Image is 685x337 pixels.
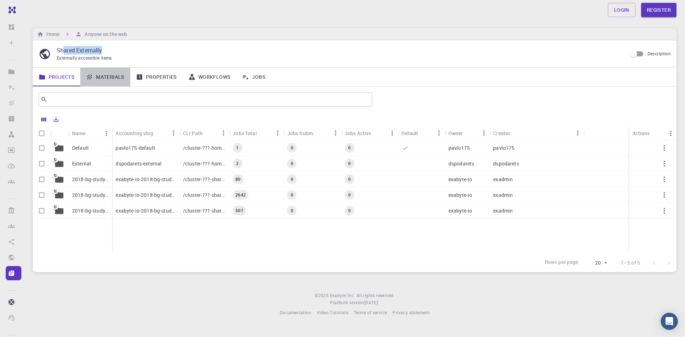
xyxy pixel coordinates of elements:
span: Description [648,51,671,56]
p: 2018-bg-study-phase-III [72,192,108,199]
p: dspodarets-external [116,160,162,167]
p: 2018-bg-study-phase-i-ph [72,176,108,183]
span: 2 [233,160,242,167]
p: /cluster-???-share/groups/exabyte-io/exabyte-io-2018-bg-study-phase-i [183,207,225,214]
span: © 2025 [315,292,330,299]
div: Icon [51,126,68,140]
p: Default [72,144,89,152]
button: Menu [386,127,398,139]
div: Actions [629,126,676,140]
div: Accounting slug [116,126,153,140]
p: exabyte-io [448,176,472,183]
p: exadmin [493,176,513,183]
p: Shared Externally [57,46,621,55]
span: Exabyte Inc. [330,292,355,298]
div: Jobs Subm. [284,126,341,140]
span: 0 [345,176,354,182]
a: Jobs [236,68,271,86]
div: Jobs Total [233,126,257,140]
p: exadmin [493,207,513,214]
span: 80 [233,176,243,182]
span: 0 [288,145,296,151]
span: 1 [233,145,242,151]
a: Terms of service [354,309,387,316]
p: /cluster-???-share/groups/exabyte-io/exabyte-io-2018-bg-study-phase-i-ph [183,176,225,183]
p: exabyte-io [448,192,472,199]
div: Accounting slug [112,126,179,140]
p: pavlo175-default [116,144,155,152]
p: pavlo175 [448,144,470,152]
p: exadmin [493,192,513,199]
span: 0 [345,160,354,167]
div: Owner [448,126,463,140]
a: Register [641,3,676,17]
button: Sort [463,127,475,139]
h6: Home [44,30,60,38]
button: Menu [478,127,489,139]
div: Name [72,126,86,140]
p: /cluster-???-share/groups/exabyte-io/exabyte-io-2018-bg-study-phase-iii [183,192,225,199]
div: Actions [633,126,650,140]
button: Menu [272,127,284,139]
span: Terms of service [354,310,387,315]
div: Jobs Active [345,126,371,140]
div: Creator [489,126,583,140]
div: Open Intercom Messenger [661,313,678,330]
button: Menu [101,128,112,139]
a: Video Tutorials [317,309,348,316]
a: Documentation [280,309,311,316]
a: Materials [80,68,130,86]
button: Menu [218,127,229,139]
span: Documentation [280,310,311,315]
button: Menu [330,127,341,139]
p: pavlo175 [493,144,514,152]
p: exabyte-io [448,207,472,214]
span: 507 [233,208,246,214]
span: [DATE] . [364,300,379,305]
div: CLI Path [183,126,203,140]
p: dspodarets [493,160,519,167]
p: External [72,160,91,167]
span: Externally accessible items [57,55,112,61]
a: Login [608,3,635,17]
p: 1–5 of 5 [621,259,640,266]
span: Platform version [330,299,364,306]
a: Workflows [183,68,237,86]
div: Jobs Active [341,126,398,140]
a: Privacy statement [392,309,430,316]
span: All rights reserved. [356,292,395,299]
div: Owner [445,126,489,140]
div: Default [401,126,418,140]
img: logo [6,6,16,14]
p: Rows per page: [545,259,580,267]
span: 0 [288,176,296,182]
div: CLI Path [179,126,229,140]
button: Menu [168,127,179,139]
button: Columns [38,114,50,125]
span: 0 [288,208,296,214]
div: Name [68,126,112,140]
p: 2018-bg-study-phase-I [72,207,108,214]
button: Menu [433,127,445,139]
div: Default [398,126,445,140]
nav: breadcrumb [36,30,128,38]
div: Jobs Subm. [287,126,315,140]
button: Export [50,114,62,125]
button: Menu [665,128,676,139]
button: Sort [510,127,522,139]
div: Jobs Total [229,126,283,140]
a: Exabyte Inc. [330,292,355,299]
a: Properties [130,68,183,86]
p: dspodarets [448,160,475,167]
span: 0 [288,192,296,198]
span: Video Tutorials [317,310,348,315]
button: Sort [153,127,164,139]
p: /cluster-???-home/pavlo175/pavlo175-default [183,144,225,152]
span: Privacy statement [392,310,430,315]
button: Menu [572,127,584,139]
p: exabyte-io-2018-bg-study-phase-i-ph [116,176,176,183]
a: [DATE]. [364,299,379,306]
span: 0 [345,192,354,198]
h6: Anyone on the web [82,30,127,38]
p: exabyte-io-2018-bg-study-phase-i [116,207,176,214]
